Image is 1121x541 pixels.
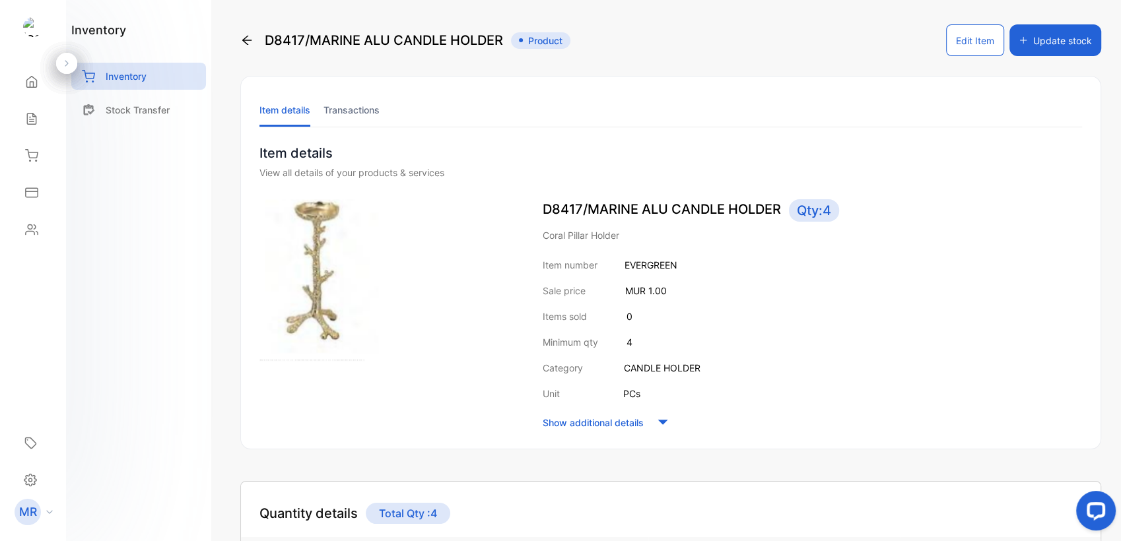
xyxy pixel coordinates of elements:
[259,93,310,127] li: Item details
[543,284,586,298] p: Sale price
[543,387,560,400] p: Unit
[71,63,206,90] a: Inventory
[259,166,1082,179] div: View all details of your products & services
[543,335,598,349] p: Minimum qty
[1066,486,1121,541] iframe: LiveChat chat widget
[1009,24,1101,56] button: Update stock
[240,24,570,56] div: D8417/MARINE ALU CANDLE HOLDER
[543,309,587,323] p: Items sold
[627,309,632,323] p: 0
[543,258,597,272] p: Item number
[106,103,170,117] p: Stock Transfer
[946,24,1004,56] button: Edit Item
[106,69,147,83] p: Inventory
[259,143,1082,163] p: Item details
[71,21,126,39] h1: inventory
[543,361,583,375] p: Category
[71,96,206,123] a: Stock Transfer
[366,503,450,524] p: Total Qty : 4
[259,199,378,361] img: item
[511,32,570,49] span: Product
[543,199,1082,222] p: D8417/MARINE ALU CANDLE HOLDER
[323,93,380,127] li: Transactions
[23,17,43,37] img: logo
[623,387,640,400] p: PCs
[19,503,37,521] p: MR
[259,503,358,523] h4: Quantity details
[789,199,839,222] span: Qty: 4
[627,335,632,349] p: 4
[624,361,700,375] p: CANDLE HOLDER
[543,416,644,430] p: Show additional details
[625,285,667,296] span: MUR 1.00
[625,258,677,272] p: EVERGREEN
[543,228,1082,242] p: Coral Pillar Holder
